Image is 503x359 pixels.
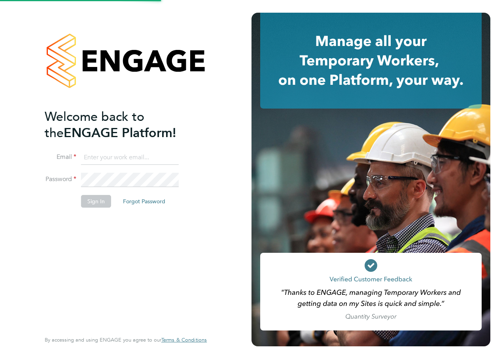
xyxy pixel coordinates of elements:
[161,337,207,343] a: Terms & Conditions
[45,153,76,161] label: Email
[45,175,76,183] label: Password
[45,336,207,343] span: By accessing and using ENGAGE you agree to our
[117,195,172,208] button: Forgot Password
[81,195,111,208] button: Sign In
[81,151,179,165] input: Enter your work email...
[45,109,144,141] span: Welcome back to the
[45,109,199,141] h2: ENGAGE Platform!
